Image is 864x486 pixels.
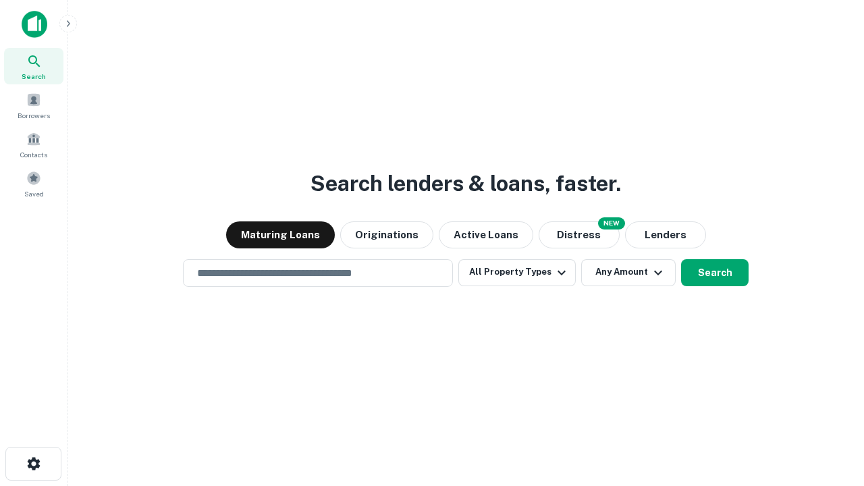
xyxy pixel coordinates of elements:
button: Originations [340,221,433,248]
button: Search distressed loans with lien and other non-mortgage details. [539,221,620,248]
span: Search [22,71,46,82]
button: Any Amount [581,259,676,286]
button: Search [681,259,749,286]
div: NEW [598,217,625,230]
button: Active Loans [439,221,533,248]
button: Lenders [625,221,706,248]
span: Saved [24,188,44,199]
span: Contacts [20,149,47,160]
a: Search [4,48,63,84]
button: All Property Types [458,259,576,286]
a: Saved [4,165,63,202]
iframe: Chat Widget [796,378,864,443]
span: Borrowers [18,110,50,121]
img: capitalize-icon.png [22,11,47,38]
a: Borrowers [4,87,63,124]
h3: Search lenders & loans, faster. [310,167,621,200]
a: Contacts [4,126,63,163]
button: Maturing Loans [226,221,335,248]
